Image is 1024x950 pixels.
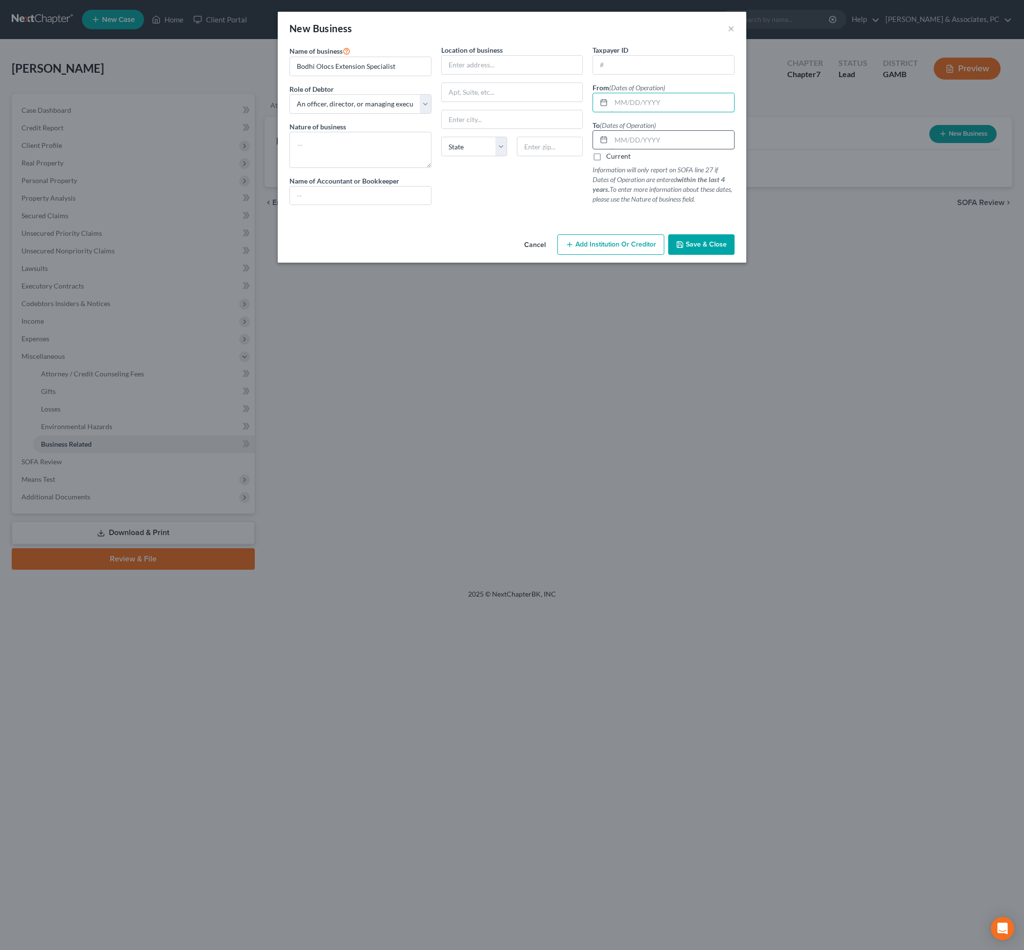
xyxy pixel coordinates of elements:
button: × [728,22,735,34]
span: New [289,22,310,34]
span: Role of Debtor [289,85,334,93]
span: Save & Close [686,240,727,248]
span: (Dates of Operation) [609,83,665,92]
input: # [593,56,734,74]
label: To [593,120,656,130]
input: Apt, Suite, etc... [442,83,583,102]
input: Enter address... [442,56,583,74]
input: -- [290,186,431,205]
label: Nature of business [289,122,346,132]
span: Name of business [289,47,343,55]
label: Taxpayer ID [593,45,628,55]
span: Business [313,22,352,34]
span: (Dates of Operation) [600,121,656,129]
input: Enter name... [290,57,431,76]
input: MM/DD/YYYY [611,93,734,112]
input: MM/DD/YYYY [611,131,734,149]
button: Cancel [516,235,553,255]
input: Enter city... [442,110,583,129]
label: Location of business [441,45,503,55]
div: Open Intercom Messenger [991,917,1014,940]
button: Save & Close [668,234,735,255]
span: Add Institution Or Creditor [575,240,656,248]
button: Add Institution Or Creditor [557,234,664,255]
label: Name of Accountant or Bookkeeper [289,176,399,186]
p: Information will only report on SOFA line 27 if Dates of Operation are entered To enter more info... [593,165,735,204]
input: Enter zip... [517,137,583,156]
label: Current [606,151,631,161]
label: From [593,83,665,93]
